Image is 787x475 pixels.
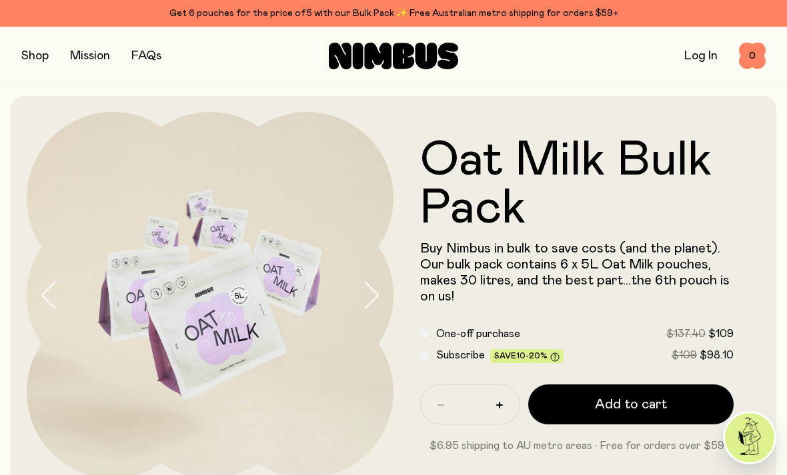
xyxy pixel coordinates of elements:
button: Add to cart [528,384,734,424]
p: $6.95 shipping to AU metro areas · Free for orders over $59 [420,438,734,454]
h1: Oat Milk Bulk Pack [420,137,734,233]
span: $109 [672,350,697,360]
span: Save [494,352,560,362]
a: FAQs [131,50,161,62]
button: 0 [739,43,766,69]
a: Log In [684,50,718,62]
a: Mission [70,50,110,62]
span: One-off purchase [436,328,520,339]
span: $109 [708,328,734,339]
div: Get 6 pouches for the price of 5 with our Bulk Pack ✨ Free Australian metro shipping for orders $59+ [21,5,766,21]
span: $137.40 [666,328,706,339]
span: $98.10 [700,350,734,360]
span: Subscribe [436,350,485,360]
span: Add to cart [595,395,667,414]
span: 10-20% [516,352,548,360]
img: agent [725,413,774,462]
span: Buy Nimbus in bulk to save costs (and the planet). Our bulk pack contains 6 x 5L Oat Milk pouches... [420,242,730,303]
